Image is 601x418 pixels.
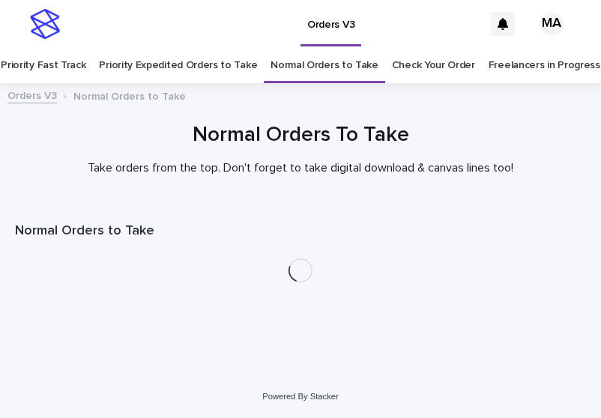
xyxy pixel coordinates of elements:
[271,48,378,83] a: Normal Orders to Take
[15,161,586,175] p: Take orders from the top. Don't forget to take digital download & canvas lines too!
[262,392,338,401] a: Powered By Stacker
[15,121,586,149] h1: Normal Orders To Take
[540,12,564,36] div: MA
[30,9,60,39] img: stacker-logo-s-only.png
[15,222,586,240] h1: Normal Orders to Take
[1,48,85,83] a: Priority Fast Track
[99,48,257,83] a: Priority Expedited Orders to Take
[489,48,600,83] a: Freelancers in Progress
[392,48,475,83] a: Check Your Order
[73,87,186,103] p: Normal Orders to Take
[7,86,57,103] a: Orders V3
